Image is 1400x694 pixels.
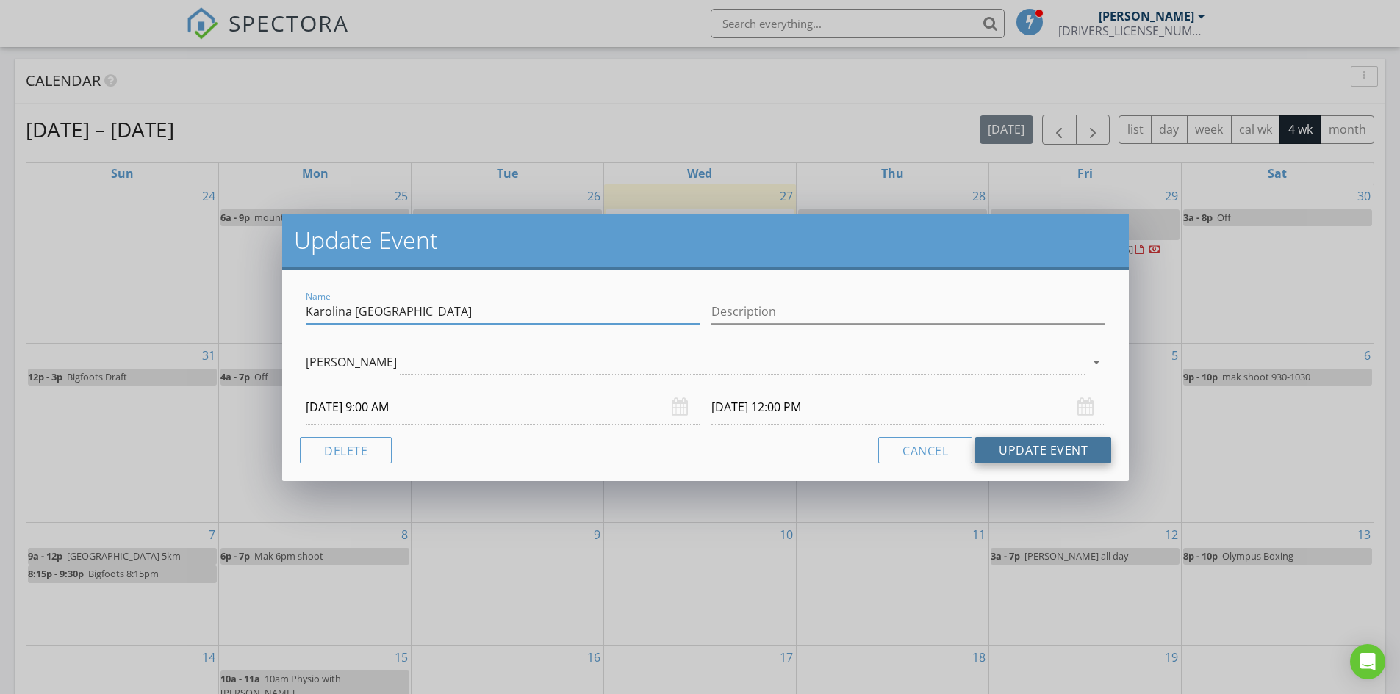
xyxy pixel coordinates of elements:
i: arrow_drop_down [1088,353,1105,371]
input: Select date [306,389,700,425]
div: Open Intercom Messenger [1350,644,1385,679]
h2: Update Event [294,225,1117,255]
input: Select date [711,389,1105,425]
div: [PERSON_NAME] [306,355,397,369]
button: Cancel [878,437,972,463]
button: Delete [300,437,392,463]
button: Update Event [975,437,1111,463]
